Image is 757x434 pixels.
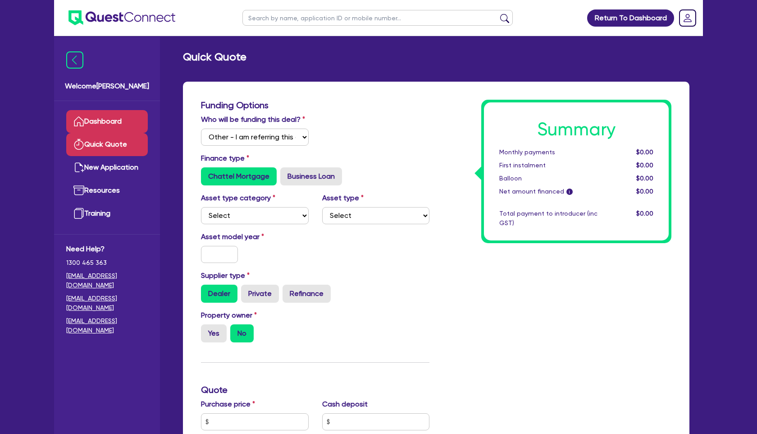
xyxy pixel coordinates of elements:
[66,258,148,268] span: 1300 465 363
[194,231,315,242] label: Asset model year
[201,310,257,321] label: Property owner
[66,202,148,225] a: Training
[230,324,254,342] label: No
[493,161,604,170] div: First instalment
[201,153,249,164] label: Finance type
[66,51,83,69] img: icon-menu-close
[636,210,653,217] span: $0.00
[201,285,237,303] label: Dealer
[201,384,429,395] h3: Quote
[636,188,653,195] span: $0.00
[676,6,699,30] a: Dropdown toggle
[65,81,149,92] span: Welcome [PERSON_NAME]
[201,324,227,342] label: Yes
[493,148,604,157] div: Monthly payments
[280,167,342,185] label: Business Loan
[66,271,148,290] a: [EMAIL_ADDRESS][DOMAIN_NAME]
[499,119,653,140] h1: Summary
[68,10,175,25] img: quest-connect-logo-blue
[283,285,331,303] label: Refinance
[322,193,364,203] label: Asset type
[66,316,148,335] a: [EMAIL_ADDRESS][DOMAIN_NAME]
[636,175,653,182] span: $0.00
[241,285,279,303] label: Private
[201,167,277,185] label: Chattel Mortgage
[566,189,573,195] span: i
[242,10,513,26] input: Search by name, application ID or mobile number...
[322,399,368,410] label: Cash deposit
[493,209,604,228] div: Total payment to introducer (inc GST)
[587,9,674,27] a: Return To Dashboard
[66,110,148,133] a: Dashboard
[201,114,305,125] label: Who will be funding this deal?
[73,139,84,150] img: quick-quote
[66,156,148,179] a: New Application
[66,133,148,156] a: Quick Quote
[66,294,148,313] a: [EMAIL_ADDRESS][DOMAIN_NAME]
[493,174,604,183] div: Balloon
[66,244,148,254] span: Need Help?
[201,193,275,203] label: Asset type category
[636,148,653,156] span: $0.00
[66,179,148,202] a: Resources
[73,162,84,173] img: new-application
[201,270,250,281] label: Supplier type
[73,185,84,196] img: resources
[73,208,84,219] img: training
[201,100,429,111] h3: Funding Options
[493,187,604,196] div: Net amount financed
[636,162,653,169] span: $0.00
[183,51,246,64] h2: Quick Quote
[201,399,255,410] label: Purchase price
